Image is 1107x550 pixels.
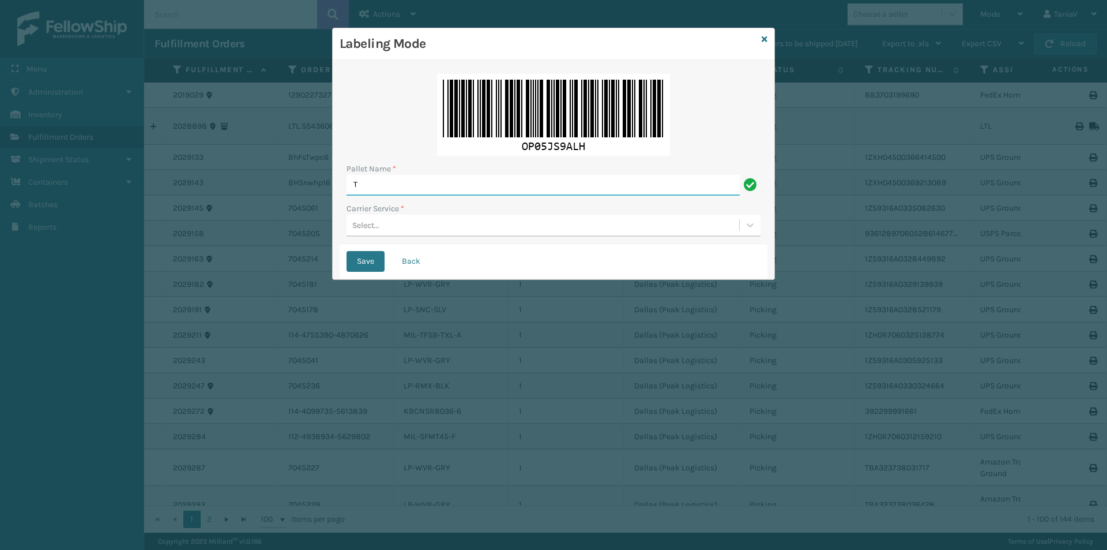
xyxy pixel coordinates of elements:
button: Back [391,251,431,272]
button: Save [347,251,385,272]
div: Select... [352,219,379,231]
label: Pallet Name [347,163,396,175]
h3: Labeling Mode [340,35,757,53]
img: 74cAAAAASUVORK5CYII= [437,74,670,156]
label: Carrier Service [347,203,404,215]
